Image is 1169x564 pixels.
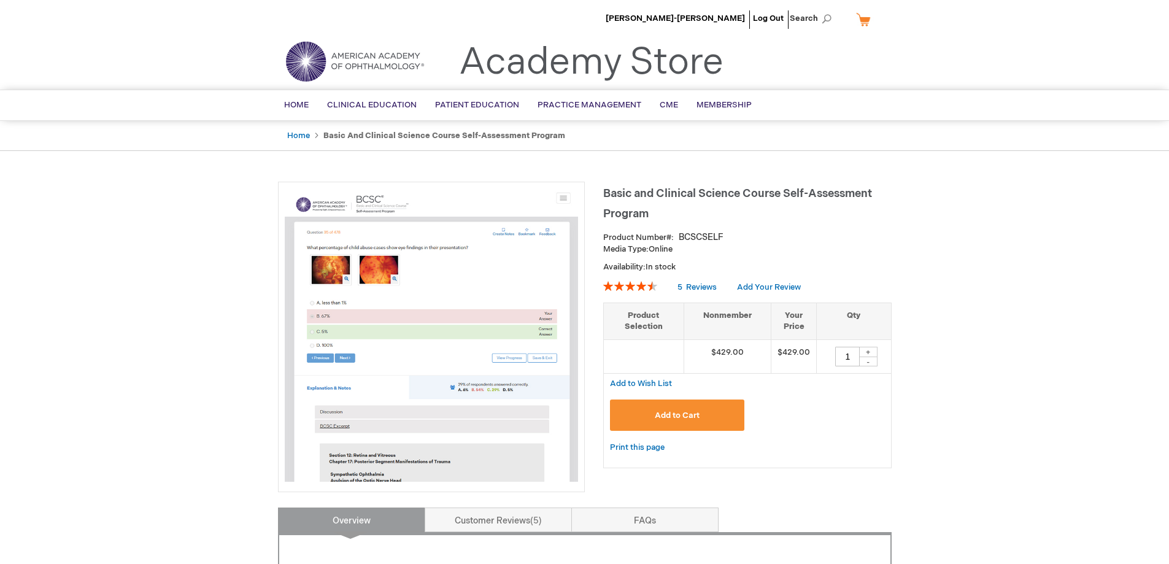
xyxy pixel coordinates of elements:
th: Nonmember [684,303,771,339]
span: Patient Education [435,100,519,110]
span: 5 [530,516,542,526]
button: Add to Cart [610,400,745,431]
span: Practice Management [538,100,641,110]
a: Home [287,131,310,141]
img: Basic and Clinical Science Course Self-Assessment Program [285,188,578,482]
th: Your Price [771,303,817,339]
a: Add to Wish List [610,378,672,388]
span: In stock [646,262,676,272]
p: Online [603,244,892,255]
span: CME [660,100,678,110]
span: Add to Wish List [610,379,672,388]
div: + [859,347,878,357]
span: Home [284,100,309,110]
a: Academy Store [459,41,723,85]
strong: Basic and Clinical Science Course Self-Assessment Program [323,131,565,141]
span: Search [790,6,836,31]
span: Clinical Education [327,100,417,110]
div: 92% [603,281,657,291]
span: Reviews [686,282,717,292]
div: - [859,357,878,366]
span: Basic and Clinical Science Course Self-Assessment Program [603,187,872,220]
th: Qty [817,303,891,339]
a: Add Your Review [737,282,801,292]
a: Print this page [610,440,665,455]
a: FAQs [571,508,719,532]
input: Qty [835,347,860,366]
td: $429.00 [771,339,817,373]
p: Availability: [603,261,892,273]
a: Overview [278,508,425,532]
a: Customer Reviews5 [425,508,572,532]
a: Log Out [753,14,784,23]
span: Add to Cart [655,411,700,420]
th: Product Selection [604,303,684,339]
span: Membership [696,100,752,110]
strong: Media Type: [603,244,649,254]
td: $429.00 [684,339,771,373]
a: 5 Reviews [677,282,719,292]
a: [PERSON_NAME]-[PERSON_NAME] [606,14,745,23]
div: BCSCSELF [679,231,723,244]
span: 5 [677,282,682,292]
strong: Product Number [603,233,674,242]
